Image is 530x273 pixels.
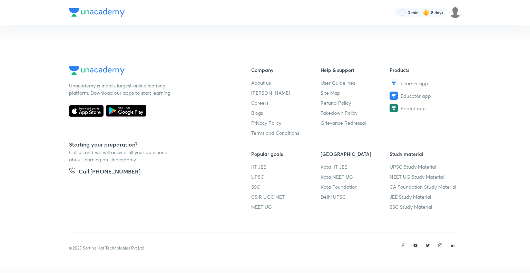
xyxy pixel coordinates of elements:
[390,163,459,170] a: UPSC Study Material
[390,66,459,74] h6: Products
[69,66,125,75] img: Company Logo
[69,82,173,96] p: Unacademy is India’s largest online learning platform. Download our apps to start learning
[390,92,459,100] a: Educator app
[251,183,321,190] a: SSC
[69,245,144,251] p: © 2025 Sorting Hat Technologies Pvt Ltd
[321,89,390,96] a: Site Map
[390,173,459,180] a: NEET UG Study Material
[251,173,321,180] a: UPSC
[321,173,390,180] a: Kota NEET UG
[251,66,321,74] h6: Company
[390,104,398,112] img: Parent app
[251,99,268,106] span: Careers
[321,99,390,106] a: Refund Policy
[69,8,125,17] img: Company Logo
[321,109,390,116] a: Takedown Policy
[251,129,321,136] a: Terms and Conditions
[390,203,459,210] a: SSC Study Material
[321,193,390,200] a: Delhi UPSC
[79,167,140,177] h5: Call [PHONE_NUMBER]
[69,140,229,149] h5: Starting your preparation?
[69,149,173,163] p: Call us and we will answer all your questions about learning on Unacademy
[251,99,321,106] a: Careers
[251,109,321,116] a: Blogs
[321,119,390,126] a: Grievance Redressal
[321,66,390,74] h6: Help & support
[251,89,321,96] a: [PERSON_NAME]
[401,105,426,112] span: Parent app
[390,193,459,200] a: JEE Study Material
[390,79,398,87] img: Learner app
[251,193,321,200] a: CSIR UGC NET
[321,79,390,86] a: User Guidelines
[251,119,321,126] a: Privacy Policy
[321,183,390,190] a: Kota Foundation
[390,79,459,87] a: Learner app
[251,163,321,170] a: IIT JEE
[69,167,140,177] a: Call [PHONE_NUMBER]
[251,150,321,158] h6: Popular goals
[69,66,229,76] a: Company Logo
[401,80,428,87] span: Learner app
[321,150,390,158] h6: [GEOGRAPHIC_DATA]
[449,7,461,18] img: Farhan Niazi
[390,183,459,190] a: CA Foundation Study Material
[321,163,390,170] a: Kota IIT JEE
[423,9,430,16] img: streak
[401,92,431,100] span: Educator app
[251,203,321,210] a: NEET UG
[251,79,321,86] a: About us
[390,150,459,158] h6: Study material
[390,92,398,100] img: Educator app
[390,104,459,112] a: Parent app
